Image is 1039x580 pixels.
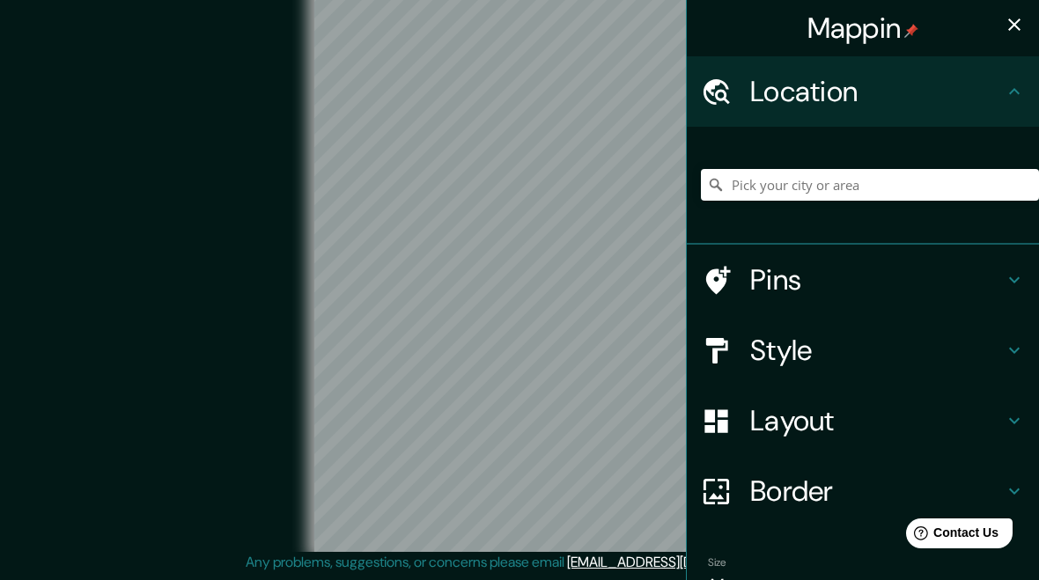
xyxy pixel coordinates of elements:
[701,169,1039,201] input: Pick your city or area
[687,456,1039,526] div: Border
[807,11,919,46] h4: Mappin
[750,333,1004,368] h4: Style
[687,245,1039,315] div: Pins
[567,553,785,571] a: [EMAIL_ADDRESS][DOMAIN_NAME]
[750,403,1004,438] h4: Layout
[708,555,726,570] label: Size
[687,385,1039,456] div: Layout
[687,315,1039,385] div: Style
[904,24,918,38] img: pin-icon.png
[687,56,1039,127] div: Location
[750,262,1004,297] h4: Pins
[882,511,1020,561] iframe: Help widget launcher
[750,74,1004,109] h4: Location
[750,474,1004,509] h4: Border
[246,552,787,573] p: Any problems, suggestions, or concerns please email .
